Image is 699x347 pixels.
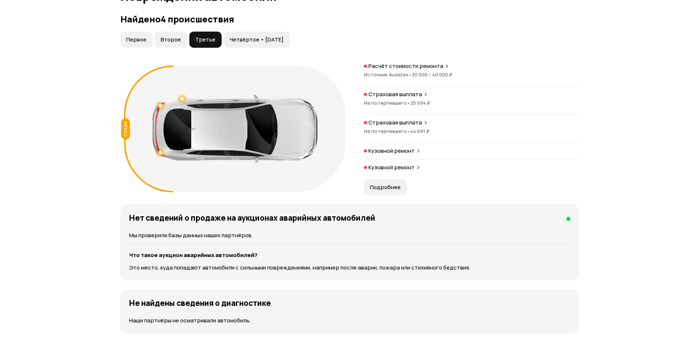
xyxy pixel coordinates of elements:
[129,231,570,239] p: Мы проверили базы данных наших партнёров.
[368,62,443,70] p: Расчёт стоимости ремонта
[129,264,570,272] p: Это место, куда попадают автомобили с сильными повреждениями, например после аварии, пожара или с...
[412,71,452,78] span: 30 000 – 40 000 ₽
[129,298,271,308] h4: Не найдены сведения о диагностике
[408,71,412,78] span: •
[155,32,187,48] button: Второе
[121,118,130,140] div: Сзади
[161,36,181,43] span: Второе
[364,128,410,134] span: На потерпевшего
[195,36,215,43] span: Третье
[224,32,290,48] button: Четвёртое • [DATE]
[407,128,410,134] span: •
[364,71,412,78] span: Источник Audatex
[126,36,146,43] span: Первое
[189,32,222,48] button: Третье
[368,119,422,126] p: Страховая выплата
[407,100,410,106] span: •
[129,213,375,223] h4: Нет сведений о продаже на аукционах аварийных автомобилей
[230,36,284,43] span: Четвёртое • [DATE]
[368,147,415,155] p: Кузовной ремонт
[129,251,258,259] strong: Что такое аукцион аварийных автомобилей?
[368,164,415,171] p: Кузовной ремонт
[364,100,410,106] span: На потерпевшего
[364,179,407,195] button: Подробнее
[410,128,430,134] span: 44 691 ₽
[410,100,430,106] span: 25 094 ₽
[120,14,579,24] h3: Найдено 4 происшествия
[120,32,153,48] button: Первое
[370,184,401,191] span: Подробнее
[129,317,570,325] p: Наши партнёры не осматривали автомобиль.
[368,91,422,98] p: Страховая выплата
